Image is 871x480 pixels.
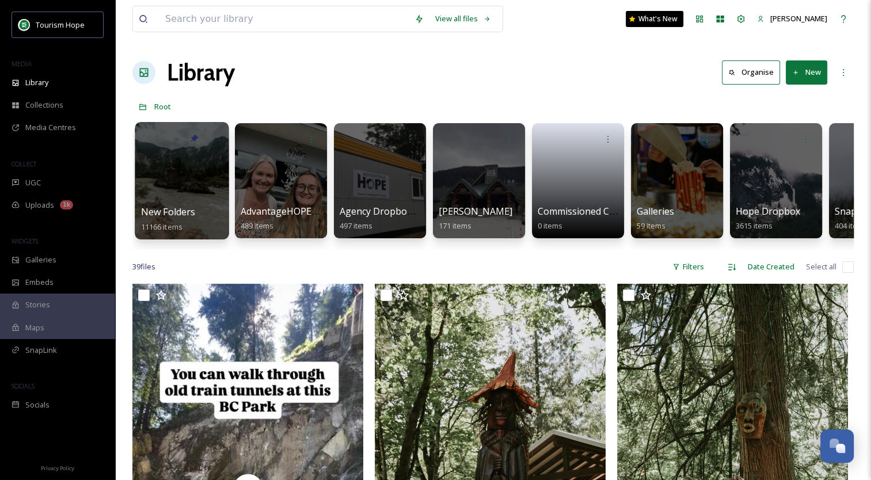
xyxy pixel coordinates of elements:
[751,7,833,30] a: [PERSON_NAME]
[835,220,868,231] span: 404 items
[538,205,638,218] span: Commissioned Content
[25,177,41,188] span: UGC
[154,101,171,112] span: Root
[25,77,48,88] span: Library
[25,100,63,111] span: Collections
[141,205,196,218] span: New Folders
[132,261,155,272] span: 39 file s
[786,60,827,84] button: New
[25,122,76,133] span: Media Centres
[25,399,50,410] span: Socials
[167,55,235,90] a: Library
[12,159,36,168] span: COLLECT
[241,205,366,218] span: AdvantageHOPE Image Bank
[637,205,674,218] span: Galleries
[820,429,854,463] button: Open Chat
[141,221,182,231] span: 11166 items
[742,256,800,278] div: Date Created
[241,220,273,231] span: 489 items
[736,220,773,231] span: 3615 items
[41,464,74,472] span: Privacy Policy
[722,60,786,84] a: Organise
[806,261,836,272] span: Select all
[25,254,56,265] span: Galleries
[439,205,512,218] span: [PERSON_NAME]
[736,206,800,231] a: Hope Dropbox3615 items
[538,220,562,231] span: 0 items
[36,20,85,30] span: Tourism Hope
[25,277,54,288] span: Embeds
[340,220,372,231] span: 497 items
[637,206,674,231] a: Galleries59 items
[429,7,497,30] a: View all files
[667,256,710,278] div: Filters
[12,59,32,68] span: MEDIA
[60,200,73,209] div: 1k
[25,200,54,211] span: Uploads
[340,206,442,231] a: Agency Dropbox Assets497 items
[340,205,442,218] span: Agency Dropbox Assets
[241,206,366,231] a: AdvantageHOPE Image Bank489 items
[159,6,409,32] input: Search your library
[626,11,683,27] a: What's New
[12,382,35,390] span: SOCIALS
[41,460,74,474] a: Privacy Policy
[538,206,638,231] a: Commissioned Content0 items
[637,220,665,231] span: 59 items
[25,322,44,333] span: Maps
[154,100,171,113] a: Root
[141,207,196,232] a: New Folders11166 items
[18,19,30,31] img: logo.png
[439,220,471,231] span: 171 items
[770,13,827,24] span: [PERSON_NAME]
[439,206,512,231] a: [PERSON_NAME]171 items
[25,345,57,356] span: SnapLink
[722,60,780,84] button: Organise
[25,299,50,310] span: Stories
[736,205,800,218] span: Hope Dropbox
[12,237,38,245] span: WIDGETS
